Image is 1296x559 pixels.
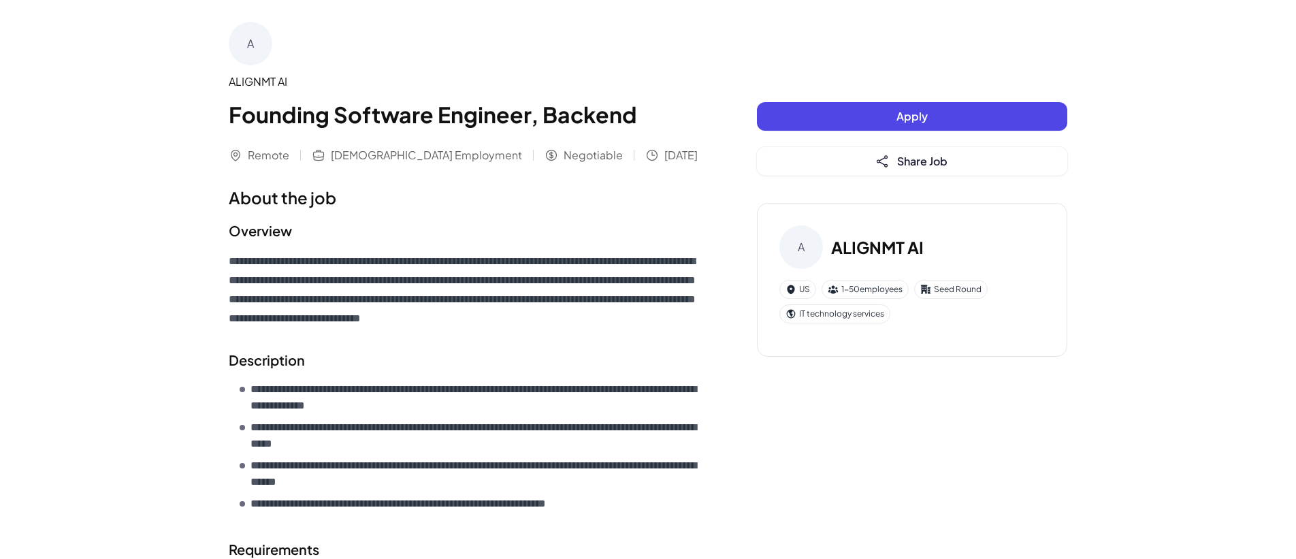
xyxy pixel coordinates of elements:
[779,304,890,323] div: IT technology services
[229,22,272,65] div: A
[914,280,988,299] div: Seed Round
[896,109,928,123] span: Apply
[779,280,816,299] div: US
[229,221,702,241] h2: Overview
[822,280,909,299] div: 1-50 employees
[564,147,623,163] span: Negotiable
[229,74,702,90] div: ALIGNMT AI
[229,350,702,370] h2: Description
[757,147,1067,176] button: Share Job
[229,98,702,131] h1: Founding Software Engineer, Backend
[831,235,924,259] h3: ALIGNMT AI
[757,102,1067,131] button: Apply
[331,147,522,163] span: [DEMOGRAPHIC_DATA] Employment
[248,147,289,163] span: Remote
[229,185,702,210] h1: About the job
[664,147,698,163] span: [DATE]
[779,225,823,269] div: A
[897,154,947,168] span: Share Job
